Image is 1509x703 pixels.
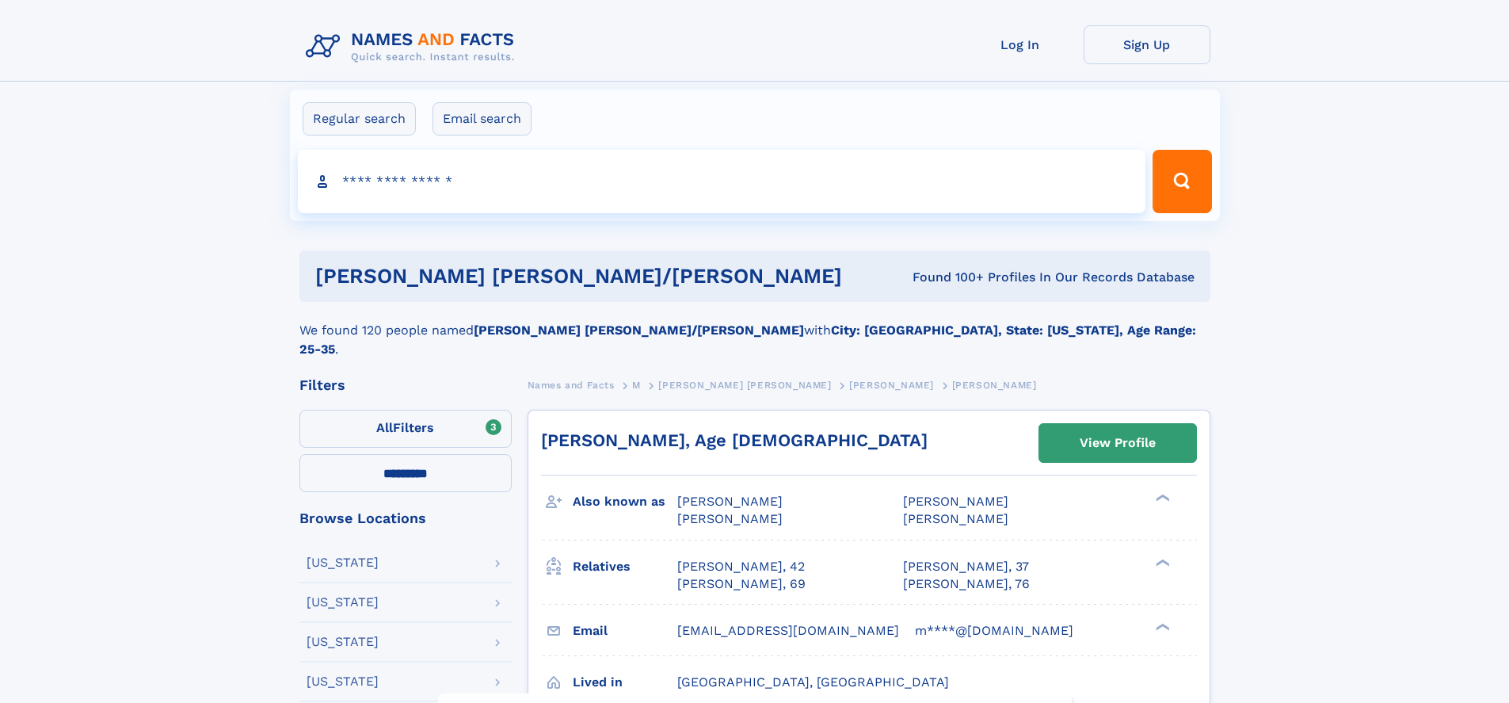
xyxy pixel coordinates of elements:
a: Sign Up [1084,25,1210,64]
b: [PERSON_NAME] [PERSON_NAME]/[PERSON_NAME] [474,323,804,338]
button: Search Button [1153,150,1211,213]
img: Logo Names and Facts [299,25,528,68]
a: View Profile [1039,424,1196,462]
div: [US_STATE] [307,596,379,609]
span: [GEOGRAPHIC_DATA], [GEOGRAPHIC_DATA] [677,674,949,690]
div: We found 120 people named with . [299,302,1210,359]
h3: Relatives [573,553,677,580]
a: [PERSON_NAME], 42 [677,558,805,575]
span: [PERSON_NAME] [849,380,934,391]
h3: Also known as [573,488,677,515]
span: [PERSON_NAME] [903,494,1008,509]
label: Filters [299,410,512,448]
input: search input [298,150,1146,213]
div: ❯ [1152,557,1171,567]
span: M [632,380,641,391]
h3: Lived in [573,669,677,696]
span: [PERSON_NAME] [903,511,1008,526]
div: [US_STATE] [307,636,379,648]
div: ❯ [1152,493,1171,503]
span: [PERSON_NAME] [PERSON_NAME] [658,380,831,391]
div: ❯ [1152,621,1171,632]
label: Regular search [303,102,416,136]
div: Browse Locations [299,511,512,525]
span: All [376,420,393,435]
h1: [PERSON_NAME] [PERSON_NAME]/[PERSON_NAME] [315,266,878,286]
div: View Profile [1080,425,1156,461]
span: [EMAIL_ADDRESS][DOMAIN_NAME] [677,623,899,638]
span: [PERSON_NAME] [952,380,1037,391]
a: Log In [957,25,1084,64]
a: [PERSON_NAME], 37 [903,558,1029,575]
a: [PERSON_NAME], 69 [677,575,806,593]
div: Filters [299,378,512,392]
div: [US_STATE] [307,675,379,688]
span: [PERSON_NAME] [677,511,783,526]
div: [US_STATE] [307,556,379,569]
div: Found 100+ Profiles In Our Records Database [877,269,1195,286]
a: [PERSON_NAME] [849,375,934,395]
b: City: [GEOGRAPHIC_DATA], State: [US_STATE], Age Range: 25-35 [299,323,1196,357]
span: [PERSON_NAME] [677,494,783,509]
a: [PERSON_NAME], 76 [903,575,1030,593]
a: [PERSON_NAME], Age [DEMOGRAPHIC_DATA] [541,430,928,450]
a: Names and Facts [528,375,615,395]
a: [PERSON_NAME] [PERSON_NAME] [658,375,831,395]
h3: Email [573,617,677,644]
a: M [632,375,641,395]
label: Email search [433,102,532,136]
